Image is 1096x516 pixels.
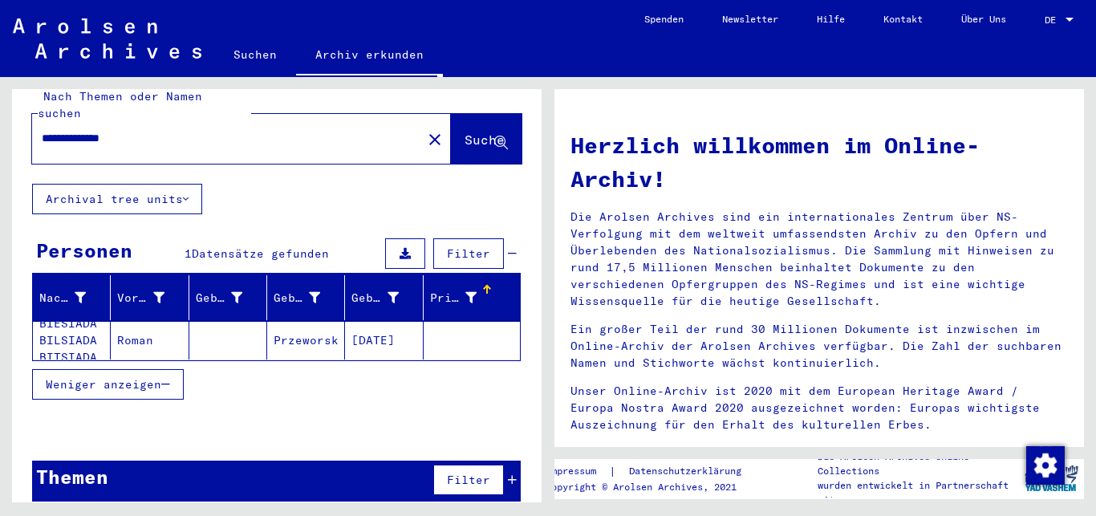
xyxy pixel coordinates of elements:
button: Clear [419,123,451,155]
mat-header-cell: Nachname [33,275,111,320]
mat-label: Nach Themen oder Namen suchen [38,89,202,120]
a: Impressum [546,463,609,480]
mat-cell: [DATE] [345,321,423,360]
mat-icon: close [425,130,444,149]
div: | [546,463,761,480]
span: Filter [447,246,490,261]
div: Geburtsname [196,285,266,311]
a: Datenschutzerklärung [616,463,761,480]
p: wurden entwickelt in Partnerschaft mit [818,478,1018,507]
div: Geburt‏ [274,285,344,311]
mat-header-cell: Geburt‏ [267,275,345,320]
p: Die Arolsen Archives Online-Collections [818,449,1018,478]
a: Suchen [214,35,296,74]
button: Weniger anzeigen [32,369,184,400]
div: Geburtsname [196,290,242,307]
div: Geburt‏ [274,290,320,307]
button: Archival tree units [32,184,202,214]
div: Themen [36,462,108,491]
div: Geburtsdatum [351,285,422,311]
div: Prisoner # [430,290,477,307]
span: Weniger anzeigen [46,377,161,392]
p: Ein großer Teil der rund 30 Millionen Dokumente ist inzwischen im Online-Archiv der Arolsen Archi... [570,321,1068,372]
span: Filter [447,473,490,487]
span: Suche [465,132,505,148]
mat-header-cell: Vorname [111,275,189,320]
p: Copyright © Arolsen Archives, 2021 [546,480,761,494]
mat-cell: Roman [111,321,189,360]
mat-cell: BIESIADA BILSIADA BITSIADA [33,321,111,360]
mat-header-cell: Prisoner # [424,275,520,320]
mat-header-cell: Geburtsdatum [345,275,423,320]
p: Unser Online-Archiv ist 2020 mit dem European Heritage Award / Europa Nostra Award 2020 ausgezeic... [570,383,1068,433]
img: Zustimmung ändern [1026,446,1065,485]
div: Vorname [117,285,188,311]
div: Personen [36,236,132,265]
button: Suche [451,114,522,164]
h1: Herzlich willkommen im Online-Archiv! [570,128,1068,196]
div: Vorname [117,290,164,307]
div: Nachname [39,285,110,311]
img: Arolsen_neg.svg [13,18,201,59]
span: Datensätze gefunden [192,246,329,261]
a: Archiv erkunden [296,35,443,77]
span: DE [1045,14,1062,26]
mat-header-cell: Geburtsname [189,275,267,320]
div: Nachname [39,290,86,307]
button: Filter [433,465,504,495]
img: yv_logo.png [1021,458,1082,498]
button: Filter [433,238,504,269]
div: Geburtsdatum [351,290,398,307]
span: 1 [185,246,192,261]
p: Die Arolsen Archives sind ein internationales Zentrum über NS-Verfolgung mit dem weltweit umfasse... [570,209,1068,310]
div: Prisoner # [430,285,501,311]
mat-cell: Przeworsk [267,321,345,360]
